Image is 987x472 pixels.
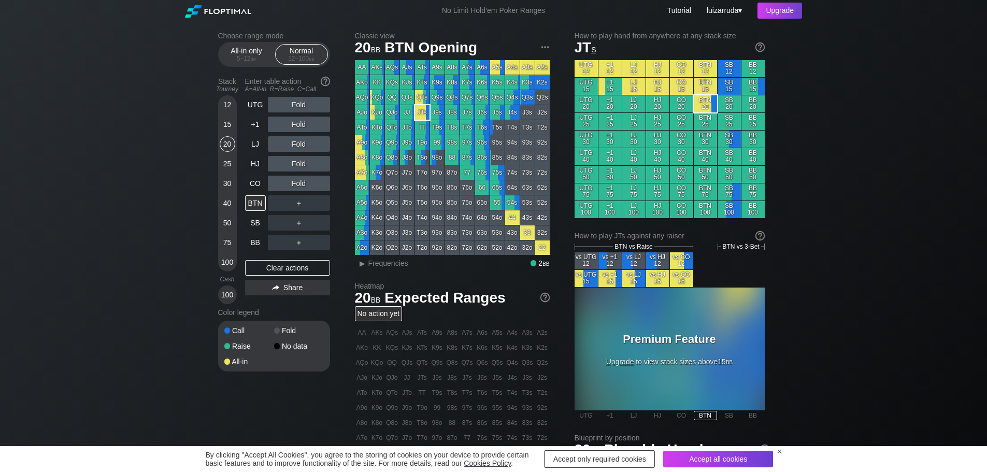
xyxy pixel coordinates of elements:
[445,60,460,75] div: A8s
[355,32,550,40] h2: Classic view
[220,136,235,152] div: 20
[220,176,235,191] div: 30
[385,135,399,150] div: Q9o
[622,78,646,95] div: LJ 15
[575,148,598,165] div: UTG 40
[355,195,369,210] div: A5o
[224,358,274,365] div: All-in
[278,45,325,64] div: Normal
[575,113,598,130] div: UTG 25
[622,95,646,112] div: LJ 20
[718,131,741,148] div: SB 30
[670,113,693,130] div: CO 25
[505,165,520,180] div: 74s
[520,210,535,225] div: 43s
[718,95,741,112] div: SB 20
[430,75,445,90] div: K9s
[505,150,520,165] div: 84s
[385,225,399,240] div: Q3o
[646,148,669,165] div: HJ 40
[371,43,381,54] span: bb
[355,135,369,150] div: A9o
[385,150,399,165] div: Q8o
[505,120,520,135] div: T4s
[490,195,505,210] div: 55
[224,327,274,334] div: Call
[505,210,520,225] div: 44
[535,150,550,165] div: 82s
[741,113,765,130] div: BB 25
[460,75,475,90] div: K7s
[490,165,505,180] div: 75s
[430,180,445,195] div: 96o
[754,41,766,53] img: help.32db89a4.svg
[245,235,266,250] div: BB
[505,180,520,195] div: 64s
[460,210,475,225] div: 74o
[520,180,535,195] div: 63s
[245,176,266,191] div: CO
[268,235,330,250] div: ＋
[535,135,550,150] div: 92s
[355,90,369,105] div: AQo
[777,447,781,455] div: ×
[646,95,669,112] div: HJ 20
[575,78,598,95] div: UTG 15
[385,195,399,210] div: Q5o
[309,55,314,62] span: bb
[694,183,717,201] div: BTN 75
[741,166,765,183] div: BB 50
[598,78,622,95] div: +1 15
[370,240,384,255] div: K2o
[355,60,369,75] div: AA
[741,148,765,165] div: BB 40
[223,45,270,64] div: All-in only
[535,60,550,75] div: A2s
[430,120,445,135] div: T9s
[430,90,445,105] div: Q9s
[520,105,535,120] div: J3s
[490,150,505,165] div: 85s
[505,195,520,210] div: 54s
[185,5,251,18] img: Floptimal logo
[385,75,399,90] div: KQs
[370,225,384,240] div: K3o
[370,195,384,210] div: K5o
[622,148,646,165] div: LJ 40
[535,105,550,120] div: J2s
[670,183,693,201] div: CO 75
[622,60,646,77] div: LJ 12
[415,150,430,165] div: T8o
[757,3,802,19] div: Upgrade
[646,131,669,148] div: HJ 30
[475,180,490,195] div: 66
[520,75,535,90] div: K3s
[490,210,505,225] div: 54o
[520,135,535,150] div: 93s
[268,97,330,112] div: Fold
[694,201,717,218] div: BTN 100
[400,60,414,75] div: AJs
[220,235,235,250] div: 75
[646,183,669,201] div: HJ 75
[445,195,460,210] div: 85o
[445,225,460,240] div: 83o
[400,75,414,90] div: KJs
[445,165,460,180] div: 87o
[445,90,460,105] div: Q8s
[245,97,266,112] div: UTG
[520,150,535,165] div: 83s
[539,41,551,53] img: ellipsis.fd386fe8.svg
[400,150,414,165] div: J8o
[370,105,384,120] div: KJo
[272,285,279,291] img: share.864f2f62.svg
[460,120,475,135] div: T7s
[383,40,479,57] span: BTN Opening
[759,444,770,455] img: help.32db89a4.svg
[430,210,445,225] div: 94o
[622,166,646,183] div: LJ 50
[694,113,717,130] div: BTN 25
[670,201,693,218] div: CO 100
[718,78,741,95] div: SB 15
[475,75,490,90] div: K6s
